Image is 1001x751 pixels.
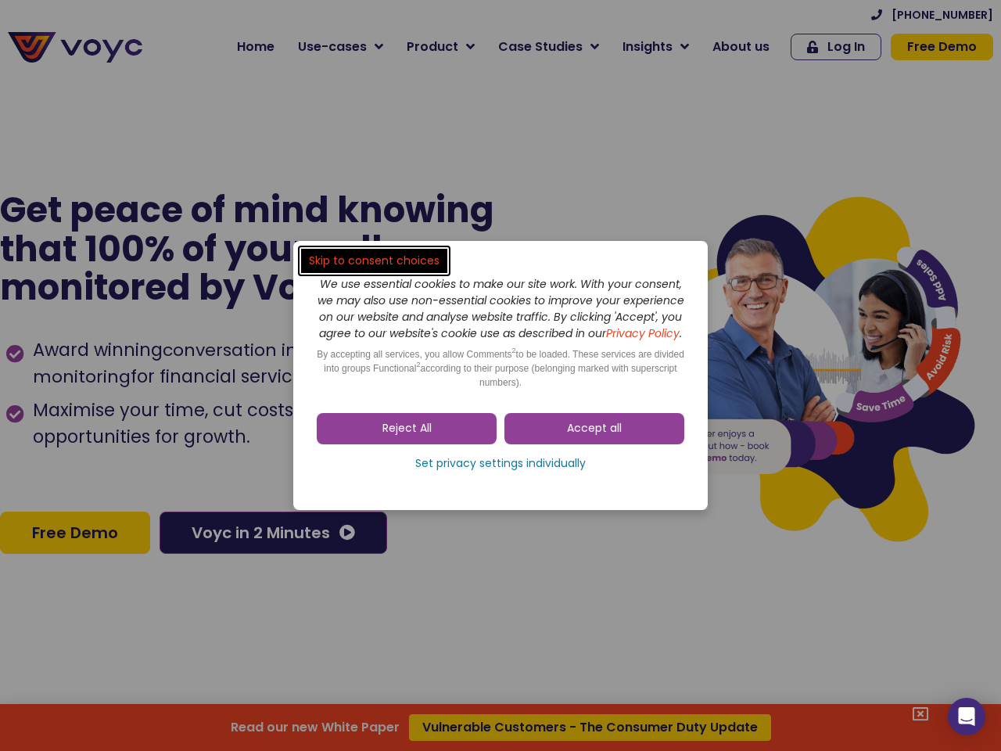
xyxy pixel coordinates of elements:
[382,421,432,437] span: Reject All
[301,249,447,273] a: Skip to consent choices
[567,421,622,437] span: Accept all
[504,413,684,444] a: Accept all
[606,325,680,341] a: Privacy Policy
[416,361,420,368] sup: 2
[415,456,586,472] span: Set privacy settings individually
[318,276,684,341] i: We use essential cookies to make our site work. With your consent, we may also use non-essential ...
[203,63,242,81] span: Phone
[317,452,684,476] a: Set privacy settings individually
[317,413,497,444] a: Reject All
[512,347,516,354] sup: 2
[317,349,684,388] span: By accepting all services, you allow Comments to be loaded. These services are divided into group...
[203,127,257,145] span: Job title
